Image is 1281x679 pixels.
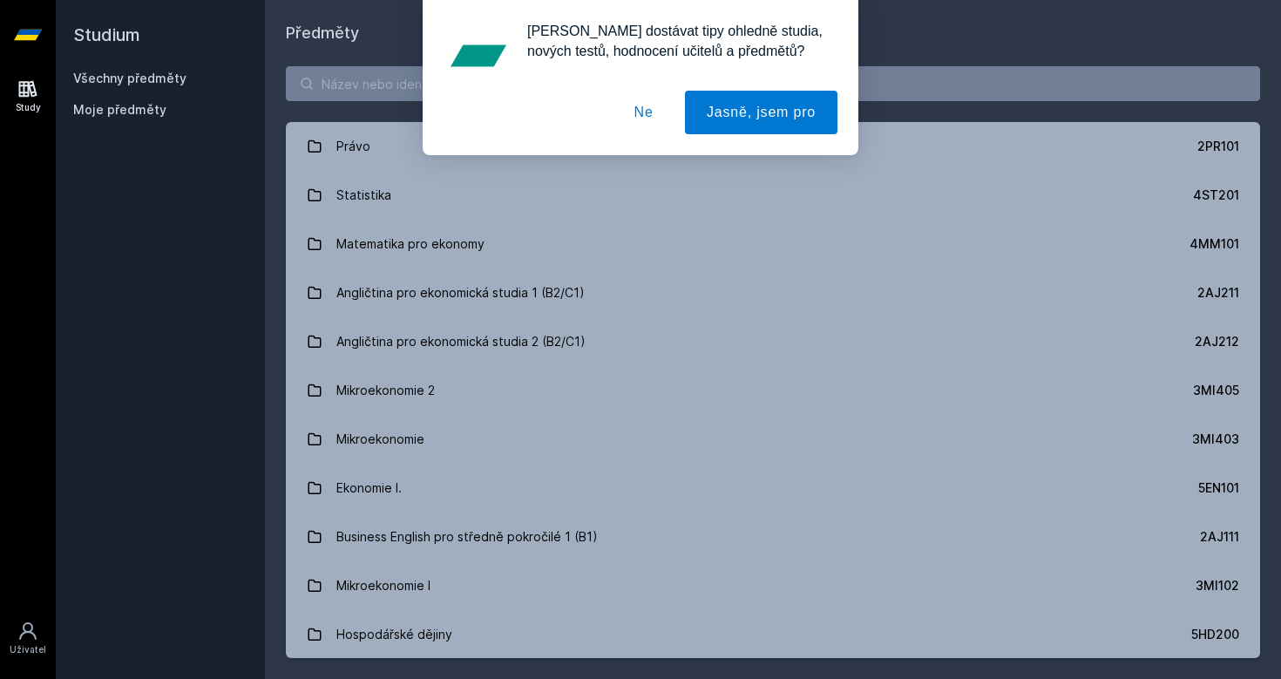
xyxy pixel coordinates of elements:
[1191,626,1239,643] div: 5HD200
[1192,431,1239,448] div: 3MI403
[286,464,1260,513] a: Ekonomie I. 5EN101
[444,21,513,91] img: notification icon
[286,268,1260,317] a: Angličtina pro ekonomická studia 1 (B2/C1) 2AJ211
[1197,284,1239,302] div: 2AJ211
[336,324,586,359] div: Angličtina pro ekonomická studia 2 (B2/C1)
[336,178,391,213] div: Statistika
[1198,479,1239,497] div: 5EN101
[336,617,452,652] div: Hospodářské dějiny
[336,471,402,506] div: Ekonomie I.
[1196,577,1239,594] div: 3MI102
[1193,382,1239,399] div: 3MI405
[1200,528,1239,546] div: 2AJ111
[1195,333,1239,350] div: 2AJ212
[336,519,598,554] div: Business English pro středně pokročilé 1 (B1)
[336,568,430,603] div: Mikroekonomie I
[286,561,1260,610] a: Mikroekonomie I 3MI102
[336,227,485,261] div: Matematika pro ekonomy
[286,513,1260,561] a: Business English pro středně pokročilé 1 (B1) 2AJ111
[286,366,1260,415] a: Mikroekonomie 2 3MI405
[1189,235,1239,253] div: 4MM101
[336,422,424,457] div: Mikroekonomie
[286,610,1260,659] a: Hospodářské dějiny 5HD200
[10,643,46,656] div: Uživatel
[1193,187,1239,204] div: 4ST201
[336,275,585,310] div: Angličtina pro ekonomická studia 1 (B2/C1)
[286,317,1260,366] a: Angličtina pro ekonomická studia 2 (B2/C1) 2AJ212
[286,220,1260,268] a: Matematika pro ekonomy 4MM101
[286,415,1260,464] a: Mikroekonomie 3MI403
[286,171,1260,220] a: Statistika 4ST201
[3,612,52,665] a: Uživatel
[336,373,435,408] div: Mikroekonomie 2
[685,91,837,134] button: Jasně, jsem pro
[613,91,675,134] button: Ne
[513,21,837,61] div: [PERSON_NAME] dostávat tipy ohledně studia, nových testů, hodnocení učitelů a předmětů?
